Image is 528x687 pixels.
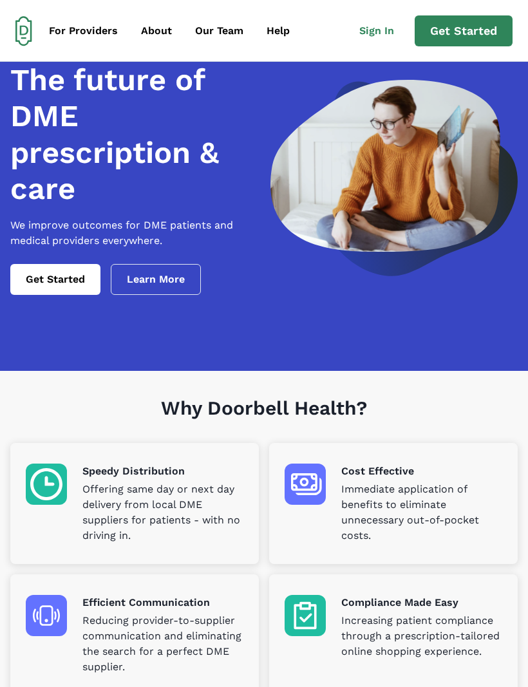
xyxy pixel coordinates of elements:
[267,23,290,39] div: Help
[285,595,326,636] img: Compliance Made Easy icon
[10,397,518,443] h1: Why Doorbell Health?
[285,464,326,505] img: Cost Effective icon
[39,18,128,44] a: For Providers
[185,18,254,44] a: Our Team
[341,464,502,479] p: Cost Effective
[82,482,243,543] p: Offering same day or next day delivery from local DME suppliers for patients - with no driving in.
[341,595,502,610] p: Compliance Made Easy
[82,464,243,479] p: Speedy Distribution
[131,18,182,44] a: About
[341,613,502,659] p: Increasing patient compliance through a prescription-tailored online shopping experience.
[141,23,172,39] div: About
[270,80,518,276] img: a woman looking at a computer
[26,464,67,505] img: Speedy Distribution icon
[349,18,415,44] a: Sign In
[82,613,243,675] p: Reducing provider-to-supplier communication and eliminating the search for a perfect DME supplier.
[195,23,243,39] div: Our Team
[10,218,258,249] p: We improve outcomes for DME patients and medical providers everywhere.
[82,595,243,610] p: Efficient Communication
[341,482,502,543] p: Immediate application of benefits to eliminate unnecessary out-of-pocket costs.
[111,264,201,295] a: Learn More
[256,18,300,44] a: Help
[10,264,100,295] a: Get Started
[26,595,67,636] img: Efficient Communication icon
[415,15,513,46] a: Get Started
[49,23,118,39] div: For Providers
[10,62,258,207] h1: The future of DME prescription & care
